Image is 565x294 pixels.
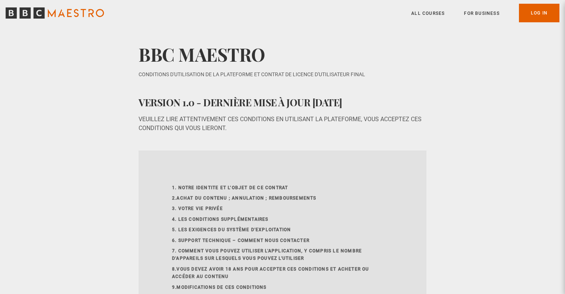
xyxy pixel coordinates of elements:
[139,96,426,109] h4: VERSION 1.0 - DERNIÈRE MISE À JOUR [DATE]
[139,115,426,133] p: VEUILLEZ LIRE ATTENTIVEMENT CES CONDITIONS EN UTILISANT LA PLATEFORME, VOUS ACCEPTEZ CES CONDITIO...
[6,7,104,19] svg: BBC Maestro
[172,196,316,201] a: 2.ACHAT DU CONTENU ; ANNULATION ; REMBOURSEMENTS
[172,266,369,279] a: 8.VOUS DEVEZ AVOIR 18 ANS POUR ACCEPTER CES CONDITIONS ET ACHETER OU ACCÉDER AU CONTENU
[464,10,499,17] a: For business
[172,185,288,190] a: 1. NOTRE IDENTITE ET L’OBJET DE CE CONTRAT
[172,248,362,261] a: 7. COMMENT VOUS POUVEZ UTILISER L'APPLICATION, Y COMPRIS LE NOMBRE D'APPAREILS SUR LESQUELS VOUS ...
[519,4,559,22] a: Log In
[172,238,309,243] a: 6. SUPPORT TECHNIQUE – COMMENT NOUS CONTACTER
[172,227,291,232] a: 5. LES EXIGENCES DU SYSTÈME D'EXPLOITATION
[139,26,426,65] h2: BBC MAESTRO
[172,206,223,211] a: 3. VOTRE VIE PRIVÉE
[172,217,269,222] a: 4. LES CONDITIONS SUPPLÉMENTAIRES
[411,4,559,22] nav: Primary
[139,71,426,78] p: CONDITIONS D'UTILISATION DE LA PLATEFORME ET CONTRAT DE LICENCE D'UTILISATEUR FINAL
[172,285,267,290] a: 9.MODIFICATIONS DE CES CONDITIONS
[411,10,445,17] a: All Courses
